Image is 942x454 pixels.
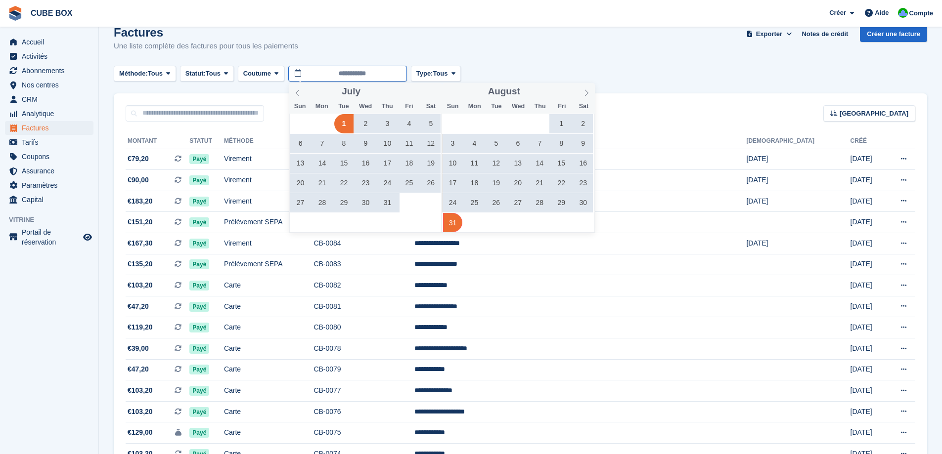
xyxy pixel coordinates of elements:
[334,134,354,153] span: July 8, 2025
[378,173,397,193] span: July 24, 2025
[22,64,81,78] span: Abonnements
[22,193,81,206] span: Capital
[128,154,149,164] span: €79,20
[5,107,93,121] a: menu
[342,87,360,96] span: July
[356,114,375,133] span: July 2, 2025
[128,343,149,354] span: €39,00
[5,193,93,206] a: menu
[356,193,375,212] span: July 30, 2025
[360,86,392,97] input: Year
[185,69,206,79] span: Statut:
[851,254,884,275] td: [DATE]
[189,365,209,374] span: Payé
[508,134,528,153] span: August 6, 2025
[5,135,93,149] a: menu
[27,5,76,21] a: CUBE BOX
[224,422,314,444] td: Carte
[224,254,314,275] td: Prélèvement SEPA
[378,154,397,173] span: July 17, 2025
[128,364,149,374] span: €47,20
[552,173,571,193] span: August 22, 2025
[851,422,884,444] td: [DATE]
[486,103,507,110] span: Tue
[314,317,414,338] td: CB-0080
[148,69,163,79] span: Tous
[128,217,153,227] span: €151,20
[421,154,441,173] span: July 19, 2025
[421,114,441,133] span: July 5, 2025
[840,109,908,119] span: [GEOGRAPHIC_DATA]
[9,215,98,225] span: Vitrine
[314,380,414,402] td: CB-0077
[224,149,314,170] td: Virement
[180,66,234,82] button: Statut: Tous
[411,66,461,82] button: Type: Tous
[530,173,549,193] span: August 21, 2025
[798,26,852,42] a: Notes de crédit
[488,87,520,96] span: August
[829,8,846,18] span: Créer
[22,78,81,92] span: Nos centres
[508,193,528,212] span: August 27, 2025
[465,193,484,212] span: August 25, 2025
[5,78,93,92] a: menu
[189,302,209,312] span: Payé
[443,154,462,173] span: August 10, 2025
[313,193,332,212] span: July 28, 2025
[189,428,209,438] span: Payé
[875,8,889,18] span: Aide
[860,26,927,42] a: Créer une facture
[189,175,209,185] span: Payé
[314,296,414,317] td: CB-0081
[8,6,23,21] img: stora-icon-8386f47178a22dfd0bd8f6a31ec36ba5ce8667c1dd55bd0f319d3a0aa187defe.svg
[573,103,594,110] span: Sat
[356,134,375,153] span: July 9, 2025
[400,114,419,133] span: July 4, 2025
[851,191,884,212] td: [DATE]
[128,196,153,206] span: €183,20
[128,259,153,269] span: €135,20
[443,213,462,232] span: August 31, 2025
[189,344,209,354] span: Payé
[224,133,314,149] th: Méthode
[314,422,414,444] td: CB-0075
[224,317,314,338] td: Carte
[22,35,81,49] span: Accueil
[314,338,414,360] td: CB-0078
[224,296,314,317] td: Carte
[433,69,448,79] span: Tous
[314,275,414,296] td: CB-0082
[465,173,484,193] span: August 18, 2025
[333,103,355,110] span: Tue
[356,154,375,173] span: July 16, 2025
[530,193,549,212] span: August 28, 2025
[224,380,314,402] td: Carte
[851,149,884,170] td: [DATE]
[189,259,209,269] span: Payé
[398,103,420,110] span: Fri
[5,178,93,192] a: menu
[551,103,573,110] span: Fri
[851,233,884,254] td: [DATE]
[508,154,528,173] span: August 13, 2025
[487,134,506,153] span: August 5, 2025
[378,114,397,133] span: July 3, 2025
[756,29,782,39] span: Exporter
[746,149,850,170] td: [DATE]
[898,8,908,18] img: Cube Box
[334,173,354,193] span: July 22, 2025
[224,233,314,254] td: Virement
[22,164,81,178] span: Assurance
[552,154,571,173] span: August 15, 2025
[5,121,93,135] a: menu
[311,103,333,110] span: Mon
[851,133,884,149] th: Créé
[128,280,153,290] span: €103,20
[243,69,271,79] span: Coutume
[507,103,529,110] span: Wed
[400,154,419,173] span: July 18, 2025
[224,401,314,422] td: Carte
[22,150,81,164] span: Coupons
[851,296,884,317] td: [DATE]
